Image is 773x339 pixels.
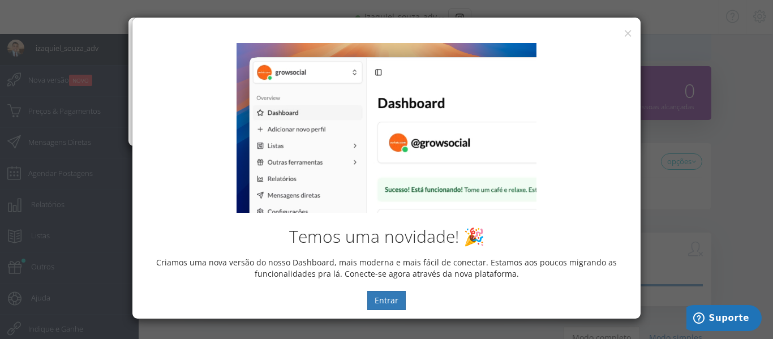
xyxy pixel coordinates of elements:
[141,257,632,280] p: Criamos uma nova versão do nosso Dashboard, mais moderna e mais fácil de conectar. Estamos aos po...
[686,305,762,333] iframe: Abre um widget para que você possa encontrar mais informações
[367,291,406,310] button: Entrar
[141,227,632,246] h2: Temos uma novidade! 🎉
[624,25,632,41] button: ×
[237,43,536,213] img: New Dashboard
